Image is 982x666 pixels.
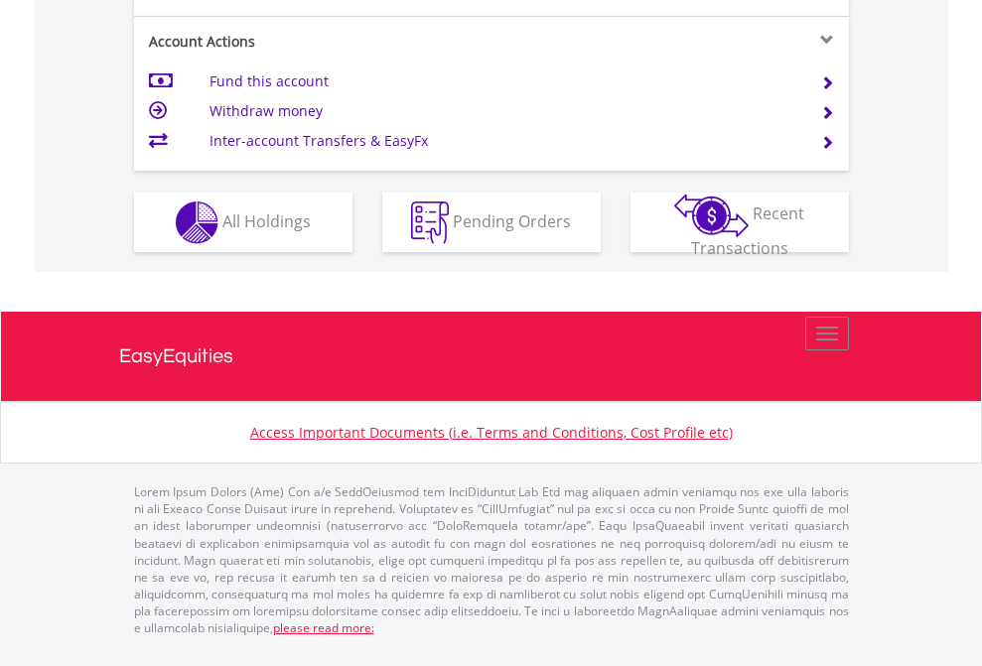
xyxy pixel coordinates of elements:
[134,483,849,636] p: Lorem Ipsum Dolors (Ame) Con a/e SeddOeiusmod tem InciDiduntut Lab Etd mag aliquaen admin veniamq...
[176,201,218,244] img: holdings-wht.png
[222,209,311,231] span: All Holdings
[382,193,601,252] button: Pending Orders
[119,312,864,401] a: EasyEquities
[631,193,849,252] button: Recent Transactions
[210,96,796,126] td: Withdraw money
[273,619,374,636] a: please read more:
[453,209,571,231] span: Pending Orders
[674,194,749,237] img: transactions-zar-wht.png
[250,423,733,442] a: Access Important Documents (i.e. Terms and Conditions, Cost Profile etc)
[134,193,352,252] button: All Holdings
[210,67,796,96] td: Fund this account
[411,201,449,244] img: pending_instructions-wht.png
[134,32,491,52] div: Account Actions
[210,126,796,156] td: Inter-account Transfers & EasyFx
